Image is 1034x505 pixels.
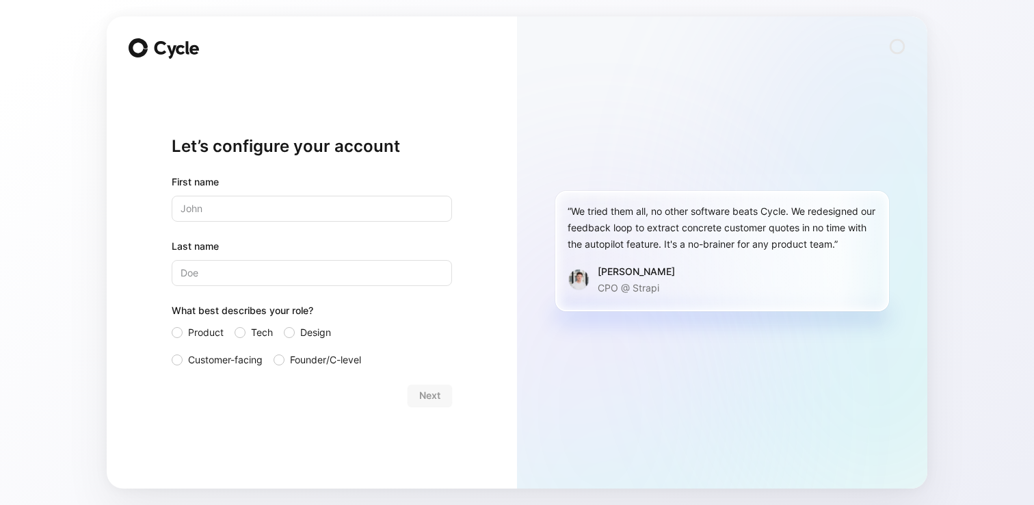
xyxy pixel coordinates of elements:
label: Last name [172,238,452,255]
span: Product [188,324,224,341]
div: [PERSON_NAME] [598,263,675,280]
h1: Let’s configure your account [172,135,452,157]
div: First name [172,174,452,190]
span: Tech [251,324,273,341]
div: “We tried them all, no other software beats Cycle. We redesigned our feedback loop to extract con... [568,203,877,252]
span: Customer-facing [188,352,263,368]
p: CPO @ Strapi [598,280,675,296]
span: Founder/C-level [290,352,361,368]
input: John [172,196,452,222]
input: Doe [172,260,452,286]
div: What best describes your role? [172,302,452,324]
span: Design [300,324,331,341]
